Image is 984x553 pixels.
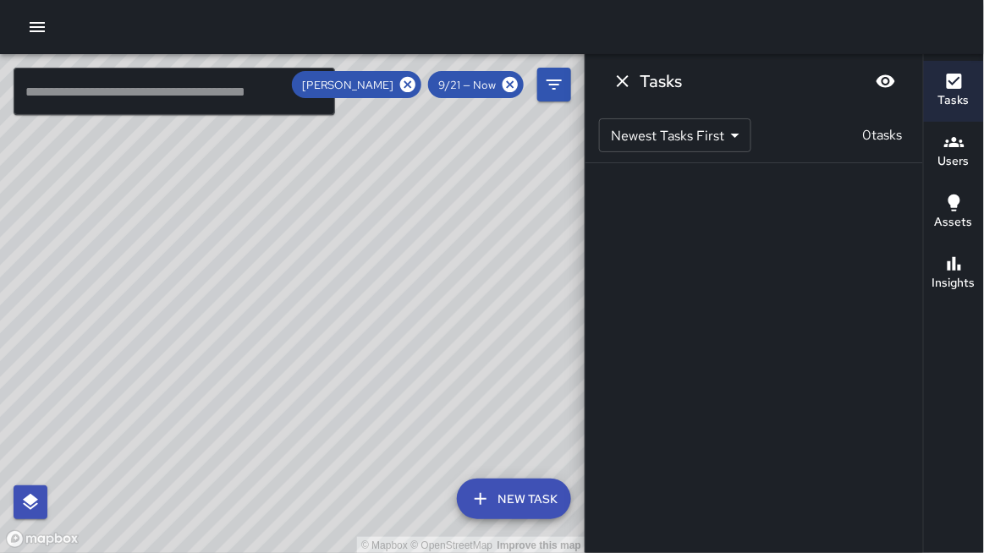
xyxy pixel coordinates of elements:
[856,125,910,145] p: 0 tasks
[428,78,506,92] span: 9/21 — Now
[938,152,970,171] h6: Users
[292,71,421,98] div: [PERSON_NAME]
[924,61,984,122] button: Tasks
[924,244,984,304] button: Insights
[932,274,976,293] h6: Insights
[924,183,984,244] button: Assets
[924,122,984,183] button: Users
[292,78,404,92] span: [PERSON_NAME]
[869,64,903,98] button: Blur
[457,479,571,519] button: New Task
[428,71,524,98] div: 9/21 — Now
[606,64,640,98] button: Dismiss
[938,91,970,110] h6: Tasks
[640,68,682,95] h6: Tasks
[935,213,973,232] h6: Assets
[537,68,571,101] button: Filters
[599,118,751,152] div: Newest Tasks First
